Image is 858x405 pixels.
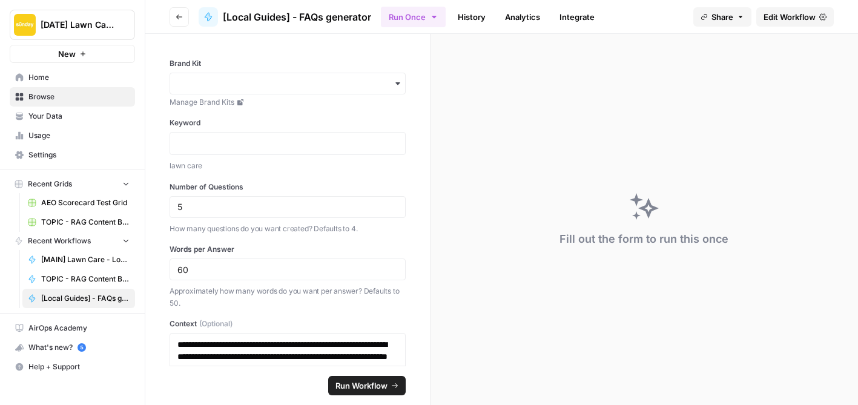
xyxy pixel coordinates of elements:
a: 5 [78,343,86,352]
p: How many questions do you want created? Defaults to 4. [170,223,406,235]
a: Edit Workflow [756,7,834,27]
a: History [450,7,493,27]
span: [MAIN] Lawn Care - Local pSEO Page Generator [[PERSON_NAME]] [41,254,130,265]
button: Workspace: Sunday Lawn Care [10,10,135,40]
button: What's new? 5 [10,338,135,357]
span: Recent Workflows [28,235,91,246]
span: (Optional) [199,318,233,329]
label: Words per Answer [170,244,406,255]
a: Home [10,68,135,87]
span: Browse [28,91,130,102]
span: AEO Scorecard Test Grid [41,197,130,208]
span: Usage [28,130,130,141]
a: AEO Scorecard Test Grid [22,193,135,212]
a: Browse [10,87,135,107]
span: [DATE] Lawn Care [41,19,114,31]
a: AirOps Academy [10,318,135,338]
label: Keyword [170,117,406,128]
span: TOPIC - RAG Content Brief [41,274,130,285]
button: Recent Workflows [10,232,135,250]
a: Settings [10,145,135,165]
button: Run Once [381,7,446,27]
button: New [10,45,135,63]
button: Run Workflow [328,376,406,395]
span: TOPIC - RAG Content Brief Grid [41,217,130,228]
label: Number of Questions [170,182,406,193]
span: Help + Support [28,361,130,372]
p: Approximately how many words do you want per answer? Defaults to 50. [170,285,406,309]
span: Edit Workflow [764,11,816,23]
a: Analytics [498,7,547,27]
a: Integrate [552,7,602,27]
span: Settings [28,150,130,160]
p: lawn care [170,160,406,172]
a: TOPIC - RAG Content Brief Grid [22,212,135,232]
img: Sunday Lawn Care Logo [14,14,36,36]
text: 5 [80,344,83,351]
label: Brand Kit [170,58,406,69]
button: Share [693,7,751,27]
div: What's new? [10,338,134,357]
button: Recent Grids [10,175,135,193]
a: Manage Brand Kits [170,97,406,108]
span: Run Workflow [335,380,388,392]
a: [Local Guides] - FAQs generator [22,289,135,308]
span: Recent Grids [28,179,72,189]
span: [Local Guides] - FAQs generator [41,293,130,304]
div: Fill out the form to run this once [559,231,728,248]
span: Share [711,11,733,23]
span: AirOps Academy [28,323,130,334]
span: New [58,48,76,60]
span: Home [28,72,130,83]
a: [Local Guides] - FAQs generator [199,7,371,27]
a: TOPIC - RAG Content Brief [22,269,135,289]
label: Context [170,318,406,329]
a: [MAIN] Lawn Care - Local pSEO Page Generator [[PERSON_NAME]] [22,250,135,269]
span: Your Data [28,111,130,122]
a: Your Data [10,107,135,126]
button: Help + Support [10,357,135,377]
a: Usage [10,126,135,145]
span: [Local Guides] - FAQs generator [223,10,371,24]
